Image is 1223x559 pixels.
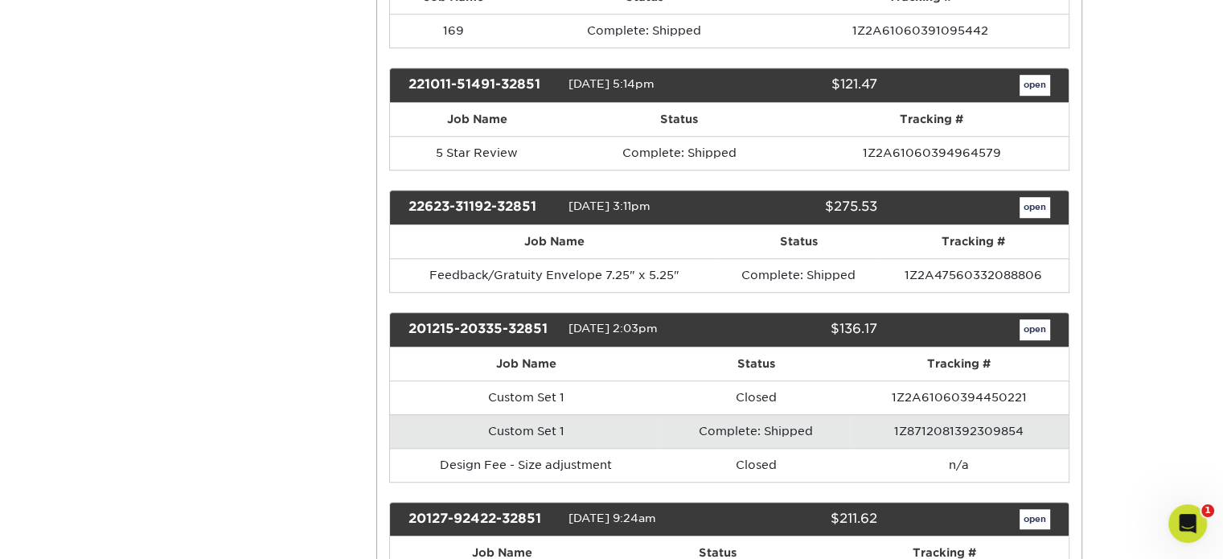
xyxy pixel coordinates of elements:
[517,14,771,47] td: Complete: Shipped
[396,197,568,218] div: 22623-31192-32851
[879,225,1069,258] th: Tracking #
[390,448,662,482] td: Design Fee - Size adjustment
[568,199,650,212] span: [DATE] 3:11pm
[718,258,879,292] td: Complete: Shipped
[850,380,1069,414] td: 1Z2A61060394450221
[717,509,889,530] div: $211.62
[718,225,879,258] th: Status
[717,75,889,96] div: $121.47
[564,136,794,170] td: Complete: Shipped
[568,77,655,90] span: [DATE] 5:14pm
[794,136,1068,170] td: 1Z2A61060394964579
[1020,319,1050,340] a: open
[717,197,889,218] div: $275.53
[1168,504,1207,543] iframe: Intercom live chat
[390,136,564,170] td: 5 Star Review
[717,319,889,340] div: $136.17
[390,414,662,448] td: Custom Set 1
[850,347,1069,380] th: Tracking #
[568,512,656,524] span: [DATE] 9:24am
[1020,509,1050,530] a: open
[390,14,517,47] td: 169
[1020,197,1050,218] a: open
[850,448,1069,482] td: n/a
[771,14,1068,47] td: 1Z2A61060391095442
[662,347,850,380] th: Status
[390,258,718,292] td: Feedback/Gratuity Envelope 7.25" x 5.25"
[794,103,1068,136] th: Tracking #
[390,103,564,136] th: Job Name
[396,319,568,340] div: 201215-20335-32851
[662,414,850,448] td: Complete: Shipped
[1201,504,1214,517] span: 1
[662,380,850,414] td: Closed
[662,448,850,482] td: Closed
[568,322,658,335] span: [DATE] 2:03pm
[850,414,1069,448] td: 1Z8712081392309854
[564,103,794,136] th: Status
[390,225,718,258] th: Job Name
[396,75,568,96] div: 221011-51491-32851
[1020,75,1050,96] a: open
[390,347,662,380] th: Job Name
[390,380,662,414] td: Custom Set 1
[396,509,568,530] div: 20127-92422-32851
[879,258,1069,292] td: 1Z2A47560332088806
